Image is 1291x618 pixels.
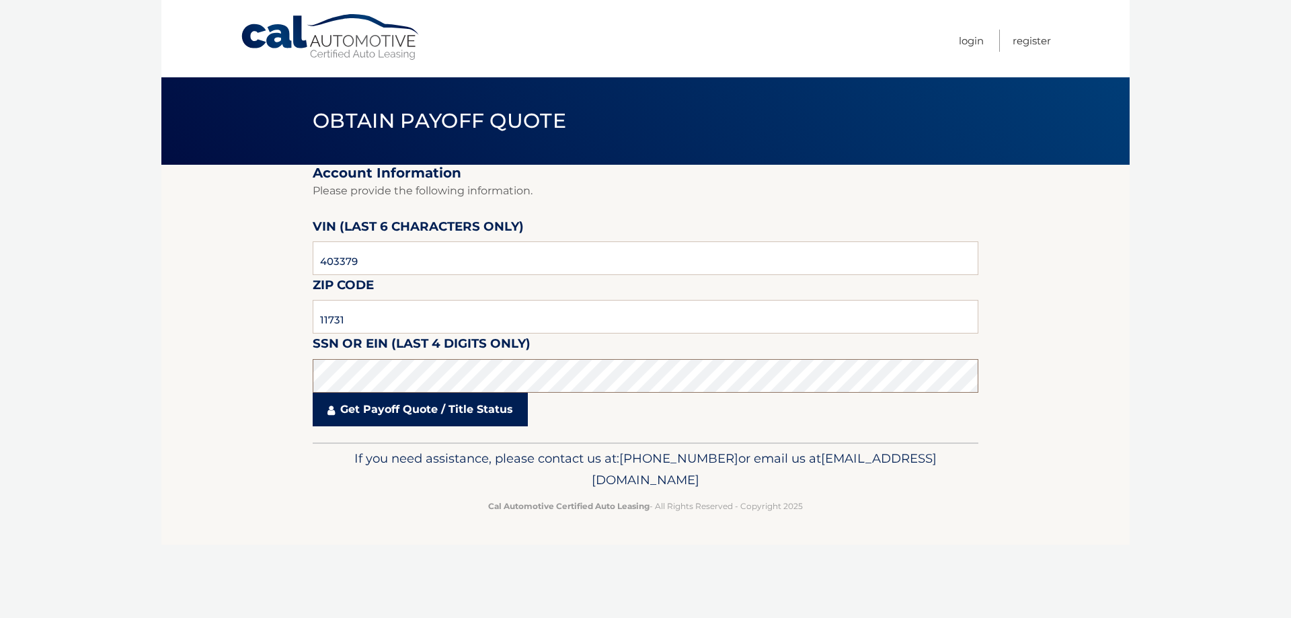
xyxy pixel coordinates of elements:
[619,451,738,466] span: [PHONE_NUMBER]
[313,217,524,241] label: VIN (last 6 characters only)
[240,13,422,61] a: Cal Automotive
[313,334,531,358] label: SSN or EIN (last 4 digits only)
[313,182,978,200] p: Please provide the following information.
[959,30,984,52] a: Login
[313,393,528,426] a: Get Payoff Quote / Title Status
[313,165,978,182] h2: Account Information
[1013,30,1051,52] a: Register
[321,448,970,491] p: If you need assistance, please contact us at: or email us at
[488,501,650,511] strong: Cal Automotive Certified Auto Leasing
[313,275,374,300] label: Zip Code
[321,499,970,513] p: - All Rights Reserved - Copyright 2025
[313,108,566,133] span: Obtain Payoff Quote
